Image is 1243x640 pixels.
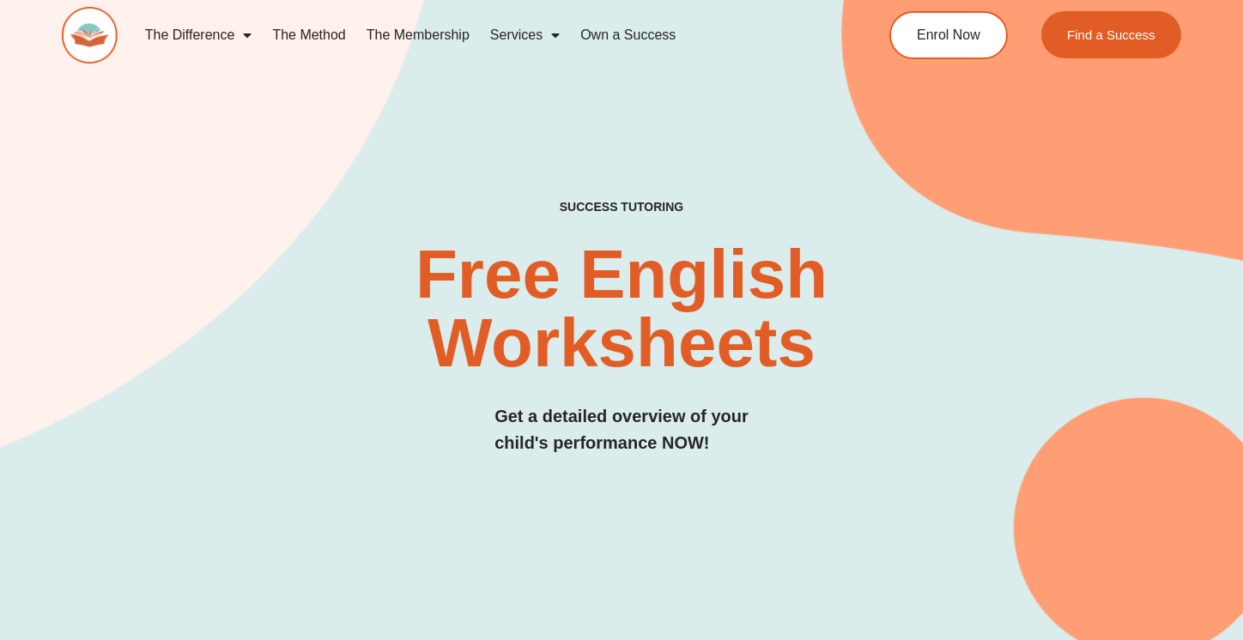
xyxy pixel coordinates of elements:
h2: Free English Worksheets​ [252,240,991,377]
a: The Membership [356,15,480,55]
h3: Get a detailed overview of your child's performance NOW! [494,403,749,456]
a: Enrol Now [889,11,1008,59]
a: Services [480,15,570,55]
span: Find a Success [1067,28,1155,41]
a: Own a Success [570,15,686,55]
a: The Difference [135,15,263,55]
span: Enrol Now [917,28,980,42]
h4: SUCCESS TUTORING​ [456,200,787,214]
nav: Menu [135,15,825,55]
a: Find a Success [1041,11,1181,58]
a: The Method [262,15,355,55]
